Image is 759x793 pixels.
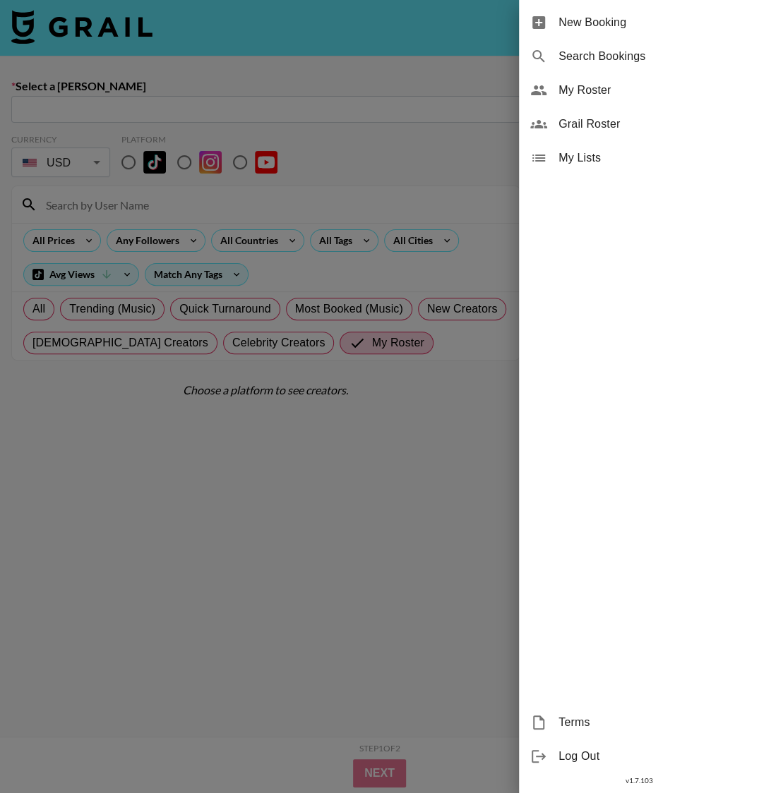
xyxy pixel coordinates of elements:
[558,48,748,65] span: Search Bookings
[519,73,759,107] div: My Roster
[519,773,759,788] div: v 1.7.103
[519,6,759,40] div: New Booking
[558,150,748,167] span: My Lists
[558,82,748,99] span: My Roster
[558,116,748,133] span: Grail Roster
[519,107,759,141] div: Grail Roster
[519,706,759,739] div: Terms
[519,739,759,773] div: Log Out
[558,714,748,731] span: Terms
[519,141,759,175] div: My Lists
[558,748,748,765] span: Log Out
[558,14,748,31] span: New Booking
[519,40,759,73] div: Search Bookings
